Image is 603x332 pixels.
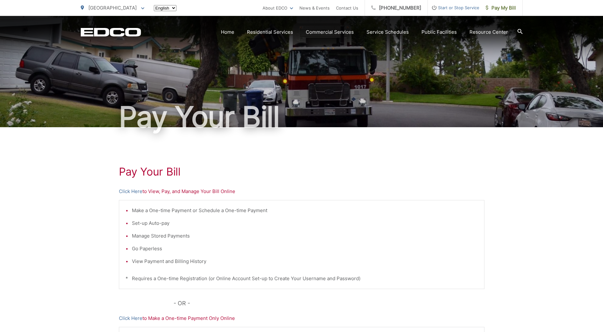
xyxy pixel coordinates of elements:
a: Contact Us [336,4,358,12]
a: EDCD logo. Return to the homepage. [81,28,141,37]
a: Resource Center [469,28,508,36]
p: to Make a One-time Payment Only Online [119,315,484,322]
a: Service Schedules [367,28,409,36]
select: Select a language [154,5,176,11]
h1: Pay Your Bill [81,101,523,133]
span: Pay My Bill [486,4,516,12]
a: Public Facilities [421,28,457,36]
li: Manage Stored Payments [132,232,478,240]
p: - OR - [174,299,484,308]
li: Make a One-time Payment or Schedule a One-time Payment [132,207,478,214]
a: Click Here [119,188,142,195]
a: News & Events [299,4,330,12]
span: [GEOGRAPHIC_DATA] [88,5,137,11]
li: Go Paperless [132,245,478,252]
a: About EDCO [263,4,293,12]
li: Set-up Auto-pay [132,219,478,227]
a: Commercial Services [306,28,354,36]
a: Home [221,28,234,36]
a: Click Here [119,315,142,322]
li: View Payment and Billing History [132,258,478,265]
h1: Pay Your Bill [119,165,484,178]
a: Residential Services [247,28,293,36]
p: * Requires a One-time Registration (or Online Account Set-up to Create Your Username and Password) [126,275,478,282]
p: to View, Pay, and Manage Your Bill Online [119,188,484,195]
